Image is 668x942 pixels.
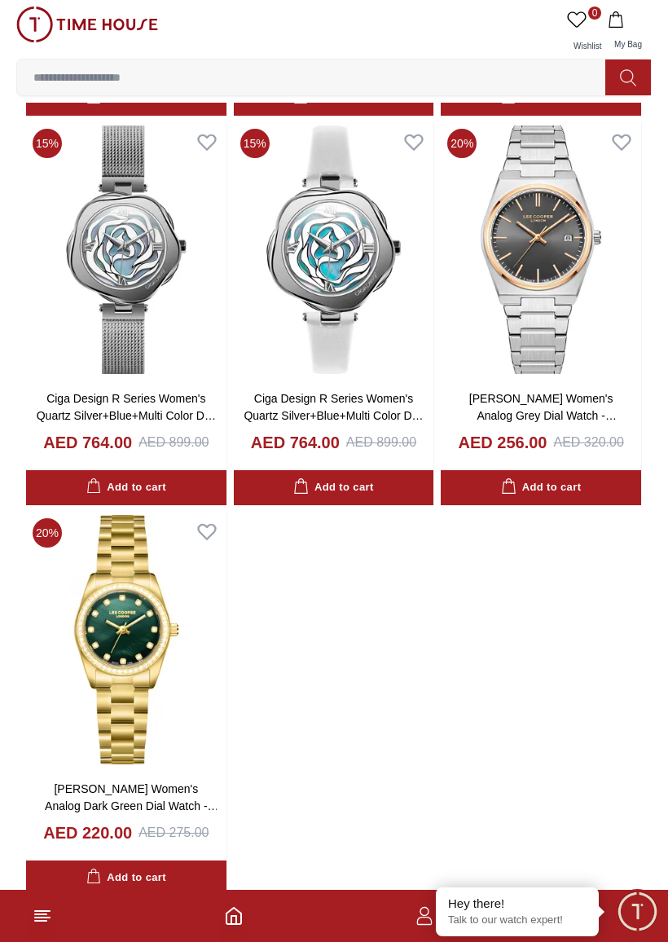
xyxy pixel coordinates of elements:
h4: AED 256.00 [459,431,547,454]
img: Ciga Design R Series Women's Quartz Silver+Blue+Multi Color Dial Watch - R012-SISI-W1 [234,122,434,378]
a: Ciga Design R Series Women's Quartz Silver+Blue+Multi Color Dial Watch - R012-SISI-W1 [244,392,423,439]
img: Ciga Design R Series Women's Quartz Silver+Blue+Multi Color Dial Watch - R012-SISI-W3 [26,122,226,378]
div: AED 899.00 [346,433,416,452]
button: Add to cart [26,861,226,896]
button: Add to cart [441,470,641,505]
div: Add to cart [501,478,581,497]
div: Add to cart [86,869,166,887]
button: Add to cart [26,470,226,505]
div: AED 899.00 [138,433,209,452]
span: 0 [588,7,601,20]
a: [PERSON_NAME] Women's Analog Dark Green Dial Watch - LC08155.170 [45,782,218,830]
img: Lee Cooper Women's Analog Dark Green Dial Watch - LC08155.170 [26,512,226,768]
a: Ciga Design R Series Women's Quartz Silver+Blue+Multi Color Dial Watch - R012-SISI-W3 [37,392,216,439]
a: [PERSON_NAME] Women's Analog Grey Dial Watch - LC08195.560 [469,392,617,439]
div: Chat Widget [615,889,660,934]
span: 15 % [33,129,62,158]
div: AED 275.00 [138,823,209,843]
span: 20 % [447,129,477,158]
a: 0Wishlist [564,7,604,59]
button: Add to cart [234,470,434,505]
span: Wishlist [567,42,608,51]
div: Add to cart [293,478,373,497]
h4: AED 220.00 [43,821,132,844]
p: Talk to our watch expert! [448,913,587,927]
button: My Bag [604,7,652,59]
img: Lee Cooper Women's Analog Grey Dial Watch - LC08195.560 [441,122,641,378]
div: AED 320.00 [554,433,624,452]
span: My Bag [608,40,648,49]
div: Add to cart [86,478,166,497]
div: Hey there! [448,896,587,912]
span: 15 % [240,129,270,158]
img: ... [16,7,158,42]
a: Home [224,906,244,926]
h4: AED 764.00 [251,431,340,454]
h4: AED 764.00 [43,431,132,454]
span: 20 % [33,518,62,548]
